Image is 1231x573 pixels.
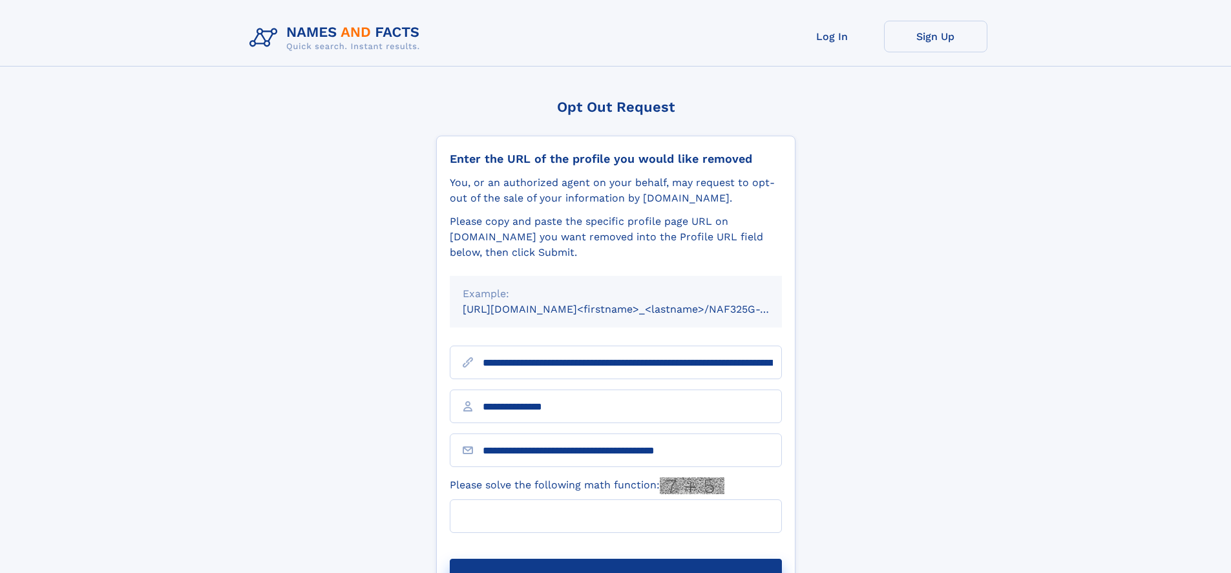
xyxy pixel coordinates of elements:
[450,214,782,260] div: Please copy and paste the specific profile page URL on [DOMAIN_NAME] you want removed into the Pr...
[463,303,806,315] small: [URL][DOMAIN_NAME]<firstname>_<lastname>/NAF325G-xxxxxxxx
[450,477,724,494] label: Please solve the following math function:
[781,21,884,52] a: Log In
[450,152,782,166] div: Enter the URL of the profile you would like removed
[450,175,782,206] div: You, or an authorized agent on your behalf, may request to opt-out of the sale of your informatio...
[436,99,795,115] div: Opt Out Request
[244,21,430,56] img: Logo Names and Facts
[884,21,987,52] a: Sign Up
[463,286,769,302] div: Example:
